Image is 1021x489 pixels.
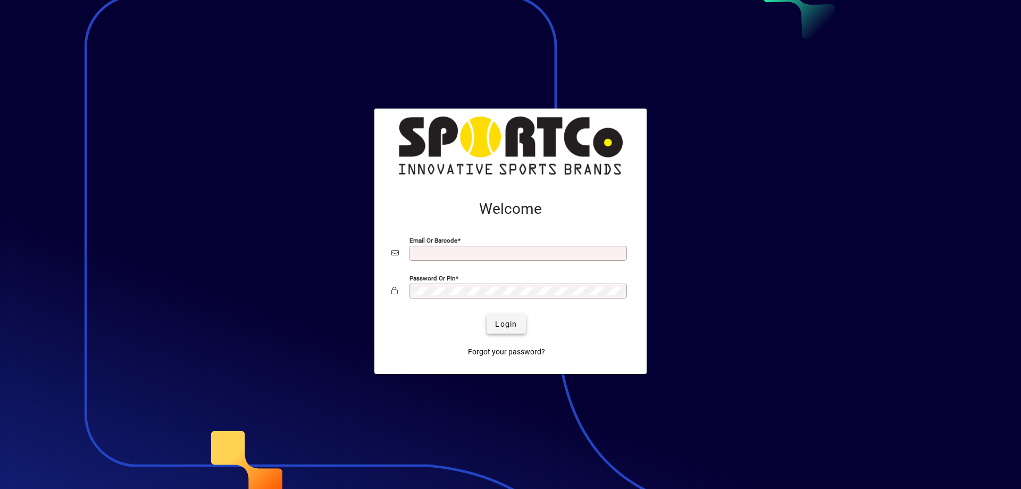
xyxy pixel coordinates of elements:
[495,319,517,330] span: Login
[391,200,630,218] h2: Welcome
[464,342,549,361] a: Forgot your password?
[409,237,457,244] mat-label: Email or Barcode
[487,314,525,334] button: Login
[409,275,455,282] mat-label: Password or Pin
[468,346,545,358] span: Forgot your password?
